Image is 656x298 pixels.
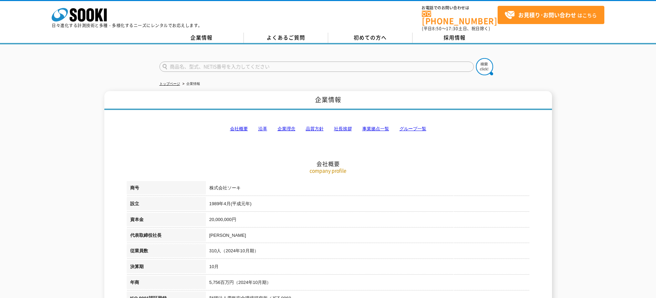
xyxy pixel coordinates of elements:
td: 10月 [206,260,530,276]
span: お電話でのお問い合わせは [422,6,498,10]
a: トップページ [159,82,180,86]
span: 初めての方へ [354,34,387,41]
span: (平日 ～ 土日、祝日除く) [422,25,490,32]
span: 8:50 [432,25,442,32]
a: よくあるご質問 [244,33,328,43]
input: 商品名、型式、NETIS番号を入力してください [159,62,474,72]
td: 1989年4月(平成元年) [206,197,530,213]
p: 日々進化する計測技術と多種・多様化するニーズにレンタルでお応えします。 [52,23,202,27]
a: 沿革 [258,126,267,131]
h1: 企業情報 [104,91,552,110]
th: 商号 [127,181,206,197]
a: 採用情報 [413,33,497,43]
a: 事業拠点一覧 [362,126,389,131]
a: 品質方針 [306,126,324,131]
img: btn_search.png [476,58,493,75]
td: 20,000,000円 [206,213,530,229]
li: 企業情報 [181,80,200,88]
th: 年商 [127,276,206,291]
strong: お見積り･お問い合わせ [518,11,576,19]
a: 社長挨拶 [334,126,352,131]
a: 初めての方へ [328,33,413,43]
a: お見積り･お問い合わせはこちら [498,6,604,24]
th: 資本金 [127,213,206,229]
td: 株式会社ソーキ [206,181,530,197]
th: 設立 [127,197,206,213]
a: グループ一覧 [399,126,426,131]
span: はこちら [504,10,597,20]
h2: 会社概要 [127,91,530,167]
a: [PHONE_NUMBER] [422,11,498,25]
p: company profile [127,167,530,174]
th: 従業員数 [127,244,206,260]
span: 17:30 [446,25,458,32]
td: 5,756百万円（2024年10月期） [206,276,530,291]
th: 決算期 [127,260,206,276]
td: [PERSON_NAME] [206,229,530,244]
td: 310人（2024年10月期） [206,244,530,260]
th: 代表取締役社長 [127,229,206,244]
a: 企業情報 [159,33,244,43]
a: 会社概要 [230,126,248,131]
a: 企業理念 [278,126,295,131]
